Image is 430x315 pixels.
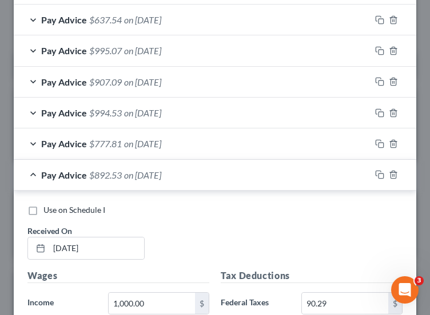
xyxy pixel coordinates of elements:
[41,107,87,118] span: Pay Advice
[43,205,105,215] span: Use on Schedule I
[41,138,87,149] span: Pay Advice
[89,45,122,56] span: $995.07
[41,14,87,25] span: Pay Advice
[221,269,403,283] h5: Tax Deductions
[391,276,419,304] iframe: Intercom live chat
[89,138,122,149] span: $777.81
[89,76,122,87] span: $907.09
[195,293,209,314] div: $
[124,107,161,118] span: on [DATE]
[215,292,296,315] label: Federal Taxes
[415,276,424,285] span: 3
[41,169,87,180] span: Pay Advice
[124,14,161,25] span: on [DATE]
[89,14,122,25] span: $637.54
[124,76,161,87] span: on [DATE]
[27,297,54,307] span: Income
[41,76,87,87] span: Pay Advice
[388,293,402,314] div: $
[302,293,388,314] input: 0.00
[49,237,144,259] input: MM/DD/YYYY
[124,169,161,180] span: on [DATE]
[124,138,161,149] span: on [DATE]
[41,45,87,56] span: Pay Advice
[89,169,122,180] span: $892.53
[109,293,195,314] input: 0.00
[27,226,72,236] span: Received On
[27,269,209,283] h5: Wages
[124,45,161,56] span: on [DATE]
[89,107,122,118] span: $994.53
